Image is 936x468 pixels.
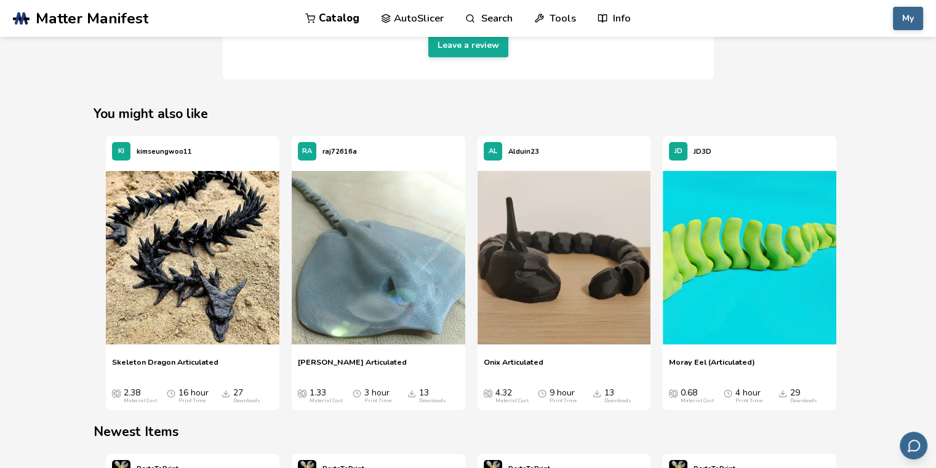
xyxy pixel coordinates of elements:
span: Average Print Time [538,388,546,398]
div: 9 hour [550,388,577,404]
div: 4 hour [735,388,762,404]
swiper-slide: 3 / 4 [478,136,651,410]
h2: Newest Items [94,422,842,442]
div: Print Time [178,398,206,404]
div: Print Time [364,398,391,404]
p: JD3D [694,145,711,158]
span: Average Cost [669,388,678,398]
span: Average Cost [112,388,121,398]
h2: You might also like [94,105,842,124]
div: 1.33 [310,388,343,404]
span: JD [674,148,682,156]
span: Downloads [778,388,787,398]
div: 29 [790,388,817,404]
span: Average Cost [298,388,306,398]
button: Leave a review [428,34,508,57]
span: RA [302,148,312,156]
span: Matter Manifest [36,10,148,27]
swiper-slide: 2 / 4 [292,136,465,410]
span: Average Print Time [724,388,732,398]
span: Downloads [593,388,601,398]
span: KI [118,148,124,156]
div: Downloads [604,398,631,404]
div: 3 hour [364,388,391,404]
div: 13 [419,388,446,404]
div: Downloads [790,398,817,404]
a: Onix Articulated [484,357,543,376]
span: Average Print Time [353,388,361,398]
div: 16 hour [178,388,209,404]
span: Average Cost [484,388,492,398]
span: AL [489,148,497,156]
div: Material Cost [495,398,529,404]
span: Average Print Time [167,388,175,398]
div: Print Time [735,398,762,404]
a: Moray Eel (Articulated) [669,357,755,376]
p: raj72616a [322,145,357,158]
span: Downloads [407,388,416,398]
button: My [893,7,923,30]
a: Skeleton Dragon Articulated [112,357,218,376]
a: [PERSON_NAME] Articulated [298,357,407,376]
div: 2.38 [124,388,157,404]
swiper-slide: 1 / 4 [106,136,279,410]
div: 13 [604,388,631,404]
div: Material Cost [681,398,714,404]
swiper-slide: 4 / 4 [663,136,836,410]
div: Print Time [550,398,577,404]
div: Downloads [233,398,260,404]
p: Alduin23 [508,145,539,158]
div: 27 [233,388,260,404]
div: Downloads [419,398,446,404]
p: kimseungwoo11 [137,145,192,158]
div: 0.68 [681,388,714,404]
button: Send feedback via email [900,432,927,459]
span: Downloads [222,388,230,398]
div: Material Cost [124,398,157,404]
div: Material Cost [310,398,343,404]
div: 4.32 [495,388,529,404]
